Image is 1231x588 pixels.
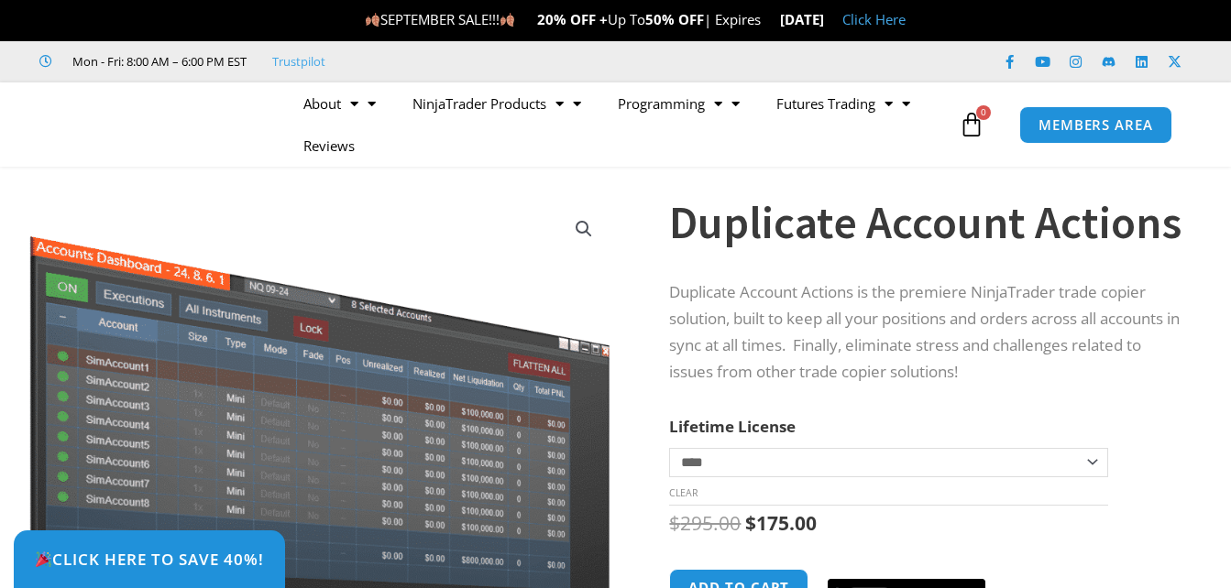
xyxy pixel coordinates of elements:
[366,13,379,27] img: 🍂
[36,551,51,567] img: 🎉
[669,191,1185,255] h1: Duplicate Account Actions
[49,92,247,158] img: LogoAI | Affordable Indicators – NinjaTrader
[669,416,796,437] label: Lifetime License
[745,510,817,536] bdi: 175.00
[394,82,599,125] a: NinjaTrader Products
[567,212,600,245] a: View full-screen image gallery
[272,50,325,72] a: Trustpilot
[599,82,758,125] a: Programming
[35,551,264,567] span: Click Here to save 40%!
[365,10,780,28] span: SEPTEMBER SALE!!! Up To | Expires
[285,125,373,167] a: Reviews
[669,510,680,536] span: $
[758,82,929,125] a: Futures Trading
[1039,118,1153,132] span: MEMBERS AREA
[285,82,955,167] nav: Menu
[500,13,514,27] img: 🍂
[762,13,775,27] img: ⌛
[931,98,1012,151] a: 0
[745,510,756,536] span: $
[537,10,608,28] strong: 20% OFF +
[285,82,394,125] a: About
[645,10,704,28] strong: 50% OFF
[1019,106,1172,144] a: MEMBERS AREA
[68,50,247,72] span: Mon - Fri: 8:00 AM – 6:00 PM EST
[842,10,906,28] a: Click Here
[669,279,1185,386] p: Duplicate Account Actions is the premiere NinjaTrader trade copier solution, built to keep all yo...
[976,105,991,120] span: 0
[780,10,824,28] strong: [DATE]
[669,510,741,536] bdi: 295.00
[14,530,285,588] a: 🎉Click Here to save 40%!
[669,486,698,499] a: Clear options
